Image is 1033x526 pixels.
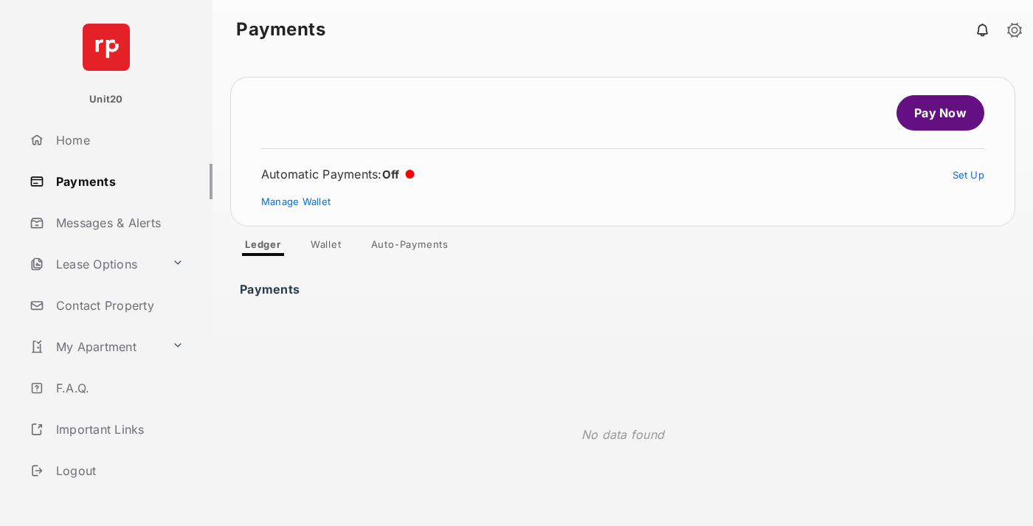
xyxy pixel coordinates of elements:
a: F.A.Q. [24,370,213,406]
img: svg+xml;base64,PHN2ZyB4bWxucz0iaHR0cDovL3d3dy53My5vcmcvMjAwMC9zdmciIHdpZHRoPSI2NCIgaGVpZ2h0PSI2NC... [83,24,130,71]
a: Messages & Alerts [24,205,213,240]
p: Unit20 [89,92,123,107]
a: Logout [24,453,213,488]
a: Manage Wallet [261,195,331,207]
div: Automatic Payments : [261,167,415,181]
span: Off [382,167,400,181]
a: Wallet [299,238,353,256]
a: Lease Options [24,246,166,282]
a: Ledger [233,238,293,256]
a: Auto-Payments [359,238,460,256]
a: Important Links [24,412,190,447]
a: Payments [24,164,213,199]
a: Contact Property [24,288,213,323]
h3: Payments [240,283,304,288]
a: My Apartment [24,329,166,364]
p: No data found [581,426,664,443]
a: Home [24,122,213,158]
strong: Payments [236,21,325,38]
a: Set Up [953,169,985,181]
